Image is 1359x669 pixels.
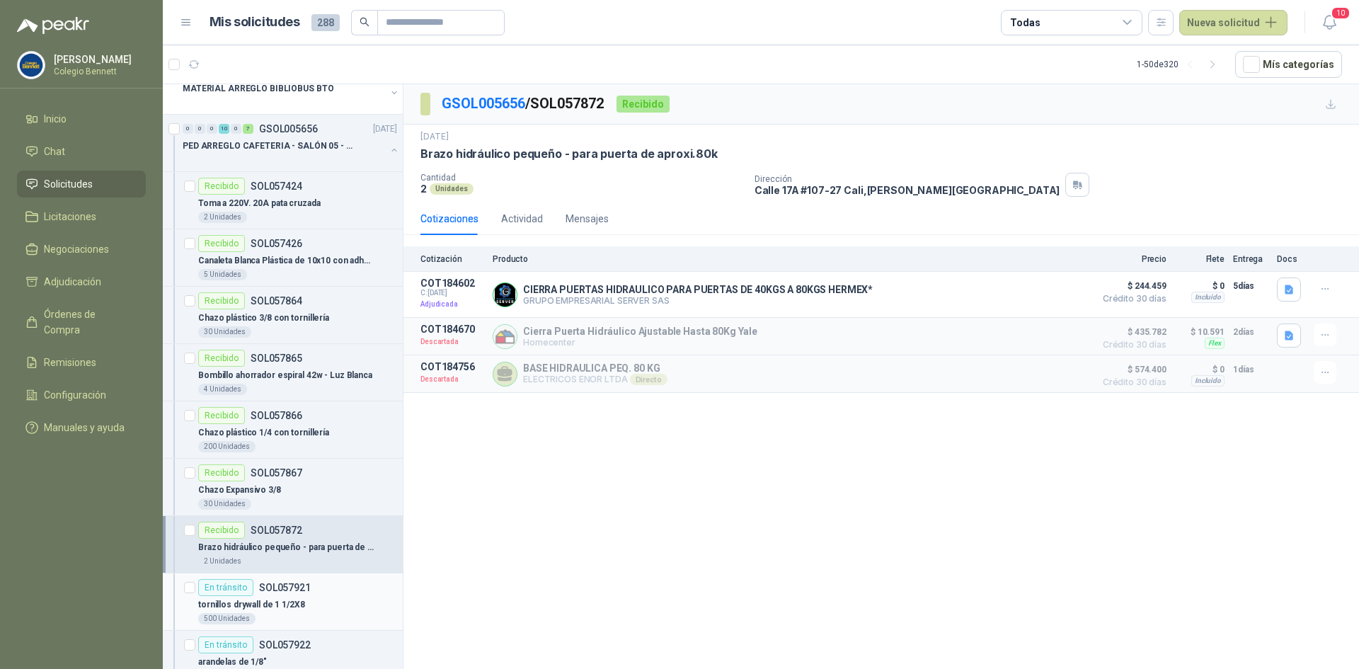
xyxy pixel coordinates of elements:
[420,278,484,289] p: COT184602
[420,254,484,264] p: Cotización
[198,656,267,669] p: arandelas de 1/8"
[183,139,359,153] p: PED ARREGLO CAFETERIA - SALÓN 05 - MATERIAL CARP.
[17,382,146,408] a: Configuración
[198,407,245,424] div: Recibido
[163,516,403,573] a: RecibidoSOL057872Brazo hidráulico pequeño - para puerta de aproxi.80k2 Unidades
[17,349,146,376] a: Remisiones
[198,369,372,382] p: Bombillo ahorrador espiral 42w - Luz Blanca
[251,353,302,363] p: SOL057865
[198,178,245,195] div: Recibido
[17,138,146,165] a: Chat
[501,211,543,227] div: Actividad
[420,297,484,311] p: Adjudicada
[243,124,253,134] div: 7
[17,301,146,343] a: Órdenes de Compra
[493,325,517,348] img: Company Logo
[183,82,333,96] p: MATERIAL ARREGLO BIBLIOBUS BTO
[198,636,253,653] div: En tránsito
[1096,324,1166,341] span: $ 435.782
[420,289,484,297] span: C: [DATE]
[44,387,106,403] span: Configuración
[44,176,93,192] span: Solicitudes
[1096,378,1166,387] span: Crédito 30 días
[420,130,449,144] p: [DATE]
[198,556,247,567] div: 2 Unidades
[1179,10,1288,35] button: Nueva solicitud
[1233,254,1268,264] p: Entrega
[54,55,142,64] p: [PERSON_NAME]
[493,283,517,307] img: Company Logo
[44,241,109,257] span: Negociaciones
[163,172,403,229] a: RecibidoSOL057424Toma a 220V. 20A pata cruzada2 Unidades
[1137,53,1224,76] div: 1 - 50 de 320
[251,296,302,306] p: SOL057864
[163,573,403,631] a: En tránsitoSOL057921tornillos drywall de 1 1/2X8500 Unidades
[1191,292,1225,303] div: Incluido
[198,484,281,497] p: Chazo Expansivo 3/8
[360,17,369,27] span: search
[207,124,217,134] div: 0
[17,171,146,198] a: Solicitudes
[755,184,1060,196] p: Calle 17A #107-27 Cali , [PERSON_NAME][GEOGRAPHIC_DATA]
[1096,361,1166,378] span: $ 574.400
[17,414,146,441] a: Manuales y ayuda
[420,173,743,183] p: Cantidad
[219,124,229,134] div: 10
[251,239,302,248] p: SOL057426
[198,269,247,280] div: 5 Unidades
[523,326,757,337] p: Cierra Puerta Hidráulico Ajustable Hasta 80Kg Yale
[44,420,125,435] span: Manuales y ayuda
[17,236,146,263] a: Negociaciones
[198,598,305,612] p: tornillos drywall de 1 1/2X8
[183,63,400,108] a: 0 0 0 0 0 6 GSOL005685[DATE] MATERIAL ARREGLO BIBLIOBUS BTO
[523,374,667,385] p: ELECTRICOS ENOR LTDA
[198,235,245,252] div: Recibido
[195,124,205,134] div: 0
[259,124,318,134] p: GSOL005656
[198,350,245,367] div: Recibido
[630,374,667,385] div: Directo
[523,337,757,348] p: Homecenter
[17,203,146,230] a: Licitaciones
[420,335,484,349] p: Descartada
[420,147,718,161] p: Brazo hidráulico pequeño - para puerta de aproxi.80k
[1191,375,1225,387] div: Incluido
[198,197,321,210] p: Toma a 220V. 20A pata cruzada
[183,124,193,134] div: 0
[1096,278,1166,295] span: $ 244.459
[198,292,245,309] div: Recibido
[1277,254,1305,264] p: Docs
[251,181,302,191] p: SOL057424
[198,426,329,440] p: Chazo plástico 1/4 con tornillería
[1096,295,1166,303] span: Crédito 30 días
[198,522,245,539] div: Recibido
[251,468,302,478] p: SOL057867
[198,326,251,338] div: 30 Unidades
[44,307,132,338] span: Órdenes de Compra
[523,284,873,295] p: CIERRA PUERTAS HIDRAULICO PARA PUERTAS DE 40KGS A 80KGS HERMEX*
[44,274,101,290] span: Adjudicación
[1175,324,1225,341] p: $ 10.591
[44,144,65,159] span: Chat
[1010,15,1040,30] div: Todas
[420,324,484,335] p: COT184670
[198,579,253,596] div: En tránsito
[1175,361,1225,378] p: $ 0
[523,295,873,306] p: GRUPO EMPRESARIAL SERVER SAS
[1317,10,1342,35] button: 10
[373,122,397,136] p: [DATE]
[17,17,89,34] img: Logo peakr
[198,384,247,395] div: 4 Unidades
[420,183,427,195] p: 2
[420,211,478,227] div: Cotizaciones
[1096,254,1166,264] p: Precio
[198,464,245,481] div: Recibido
[198,212,247,223] div: 2 Unidades
[17,105,146,132] a: Inicio
[163,287,403,344] a: RecibidoSOL057864Chazo plástico 3/8 con tornillería30 Unidades
[18,52,45,79] img: Company Logo
[1175,254,1225,264] p: Flete
[420,361,484,372] p: COT184756
[198,498,251,510] div: 30 Unidades
[163,401,403,459] a: RecibidoSOL057866Chazo plástico 1/4 con tornillería200 Unidades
